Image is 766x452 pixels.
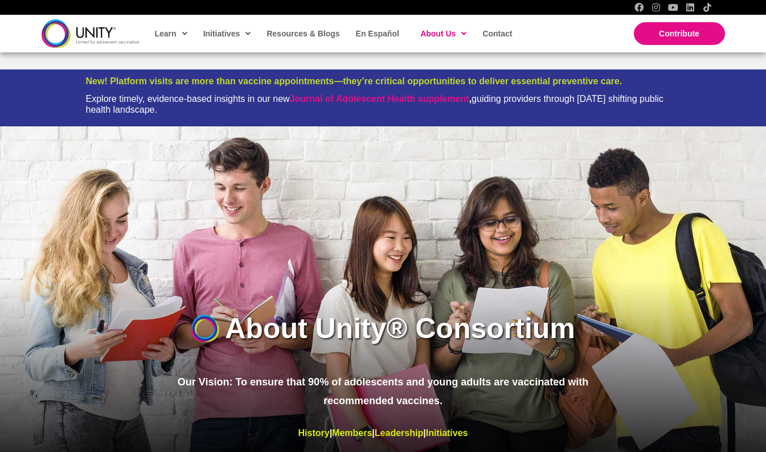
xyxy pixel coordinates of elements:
[686,3,695,12] a: LinkedIn
[290,94,469,104] a: Journal of Adolescent Health supplement
[298,428,330,438] a: History
[169,373,598,411] p: Our Vision: To ensure that 90% of adolescents and young adults are vaccinated with recommended va...
[356,29,399,38] span: En Español
[703,3,712,12] a: TikTok
[261,20,344,47] a: Resources & Blogs
[420,25,466,42] span: About Us
[191,315,219,342] img: UnityIcon-new
[477,20,517,47] a: Contact
[652,3,661,12] a: Instagram
[375,428,423,438] a: Leadership
[332,428,372,438] a: Members
[169,425,598,442] p: | | |
[415,20,471,47] a: About Us
[659,29,699,38] span: Contribute
[155,25,187,42] span: Learn
[203,25,251,42] span: Initiatives
[482,29,512,38] span: Contact
[634,3,644,12] a: Facebook
[290,94,472,104] strong: ,
[426,428,468,438] a: Initiatives
[634,22,725,45] a: Contribute
[86,76,622,86] span: New! Platform visits are more than vaccine appointments—they’re critical opportunities to deliver...
[267,29,339,38] span: Resources & Blogs
[86,93,681,115] div: Explore timely, evidence-based insights in our new guiding providers through [DATE] shifting publ...
[42,19,140,47] img: unity-logo-dark
[225,309,575,348] h1: About Unity® Consortium
[350,20,404,47] a: En Español
[669,3,678,12] a: YouTube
